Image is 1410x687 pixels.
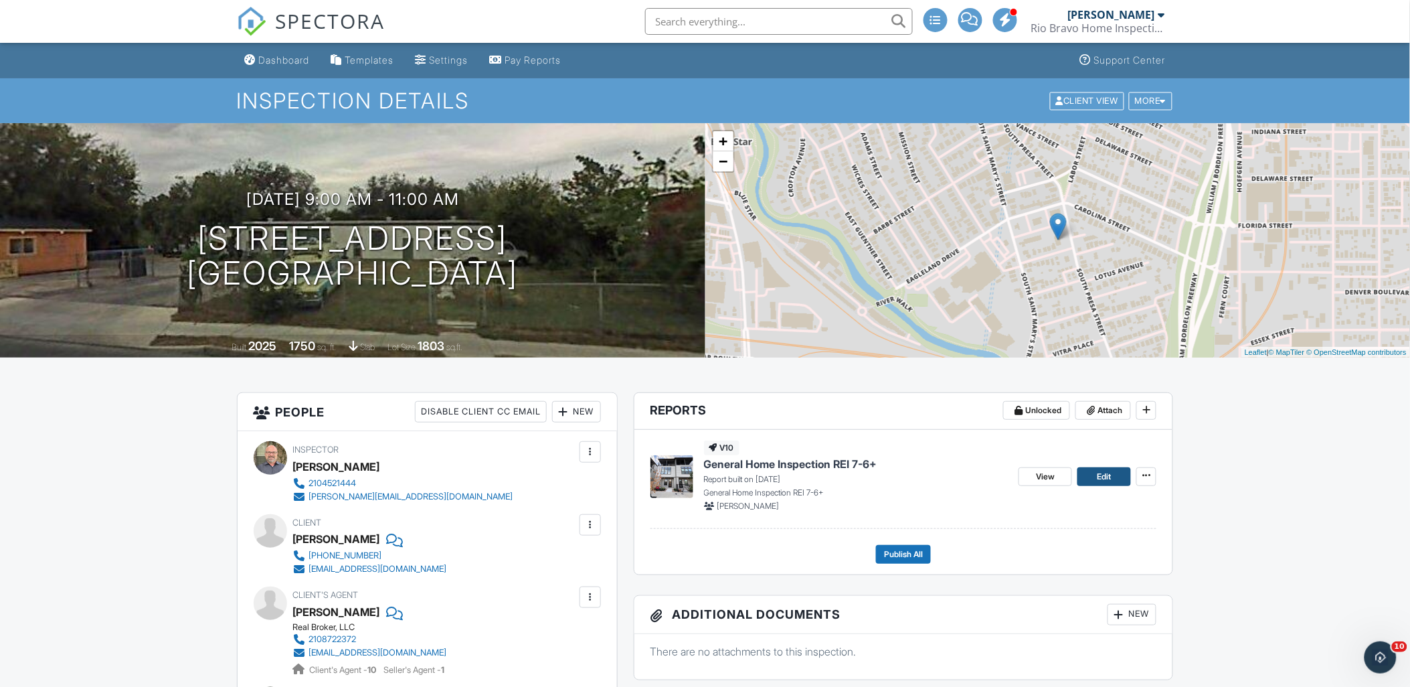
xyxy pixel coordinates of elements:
[232,342,246,352] span: Built
[1392,641,1407,652] span: 10
[505,54,561,66] div: Pay Reports
[293,477,513,490] a: 2104521444
[384,665,445,675] span: Seller's Agent -
[1129,92,1172,110] div: More
[345,54,394,66] div: Templates
[238,393,617,431] h3: People
[293,490,513,504] a: [PERSON_NAME][EMAIL_ADDRESS][DOMAIN_NAME]
[552,401,601,423] div: New
[387,342,416,352] span: Lot Size
[293,646,447,660] a: [EMAIL_ADDRESS][DOMAIN_NAME]
[293,602,380,622] a: [PERSON_NAME]
[1241,347,1410,358] div: |
[246,190,459,208] h3: [DATE] 9:00 am - 11:00 am
[418,339,444,353] div: 1803
[293,633,447,646] a: 2108722372
[293,457,380,477] div: [PERSON_NAME]
[713,131,733,151] a: Zoom in
[293,529,380,549] div: [PERSON_NAME]
[1050,92,1124,110] div: Client View
[430,54,468,66] div: Settings
[713,151,733,171] a: Zoom out
[1094,54,1166,66] div: Support Center
[309,564,447,575] div: [EMAIL_ADDRESS][DOMAIN_NAME]
[1307,348,1407,356] a: © OpenStreetMap contributors
[1108,604,1156,625] div: New
[317,342,336,352] span: sq. ft.
[187,221,519,292] h1: [STREET_ADDRESS] [GEOGRAPHIC_DATA]
[446,342,463,352] span: sq.ft.
[240,48,315,73] a: Dashboard
[326,48,400,73] a: Templates
[309,491,513,502] div: [PERSON_NAME][EMAIL_ADDRESS][DOMAIN_NAME]
[289,339,315,353] div: 1750
[237,89,1174,112] h1: Inspection Details
[1049,95,1128,105] a: Client View
[309,550,382,561] div: [PHONE_NUMBER]
[1364,641,1397,674] iframe: Intercom live chat
[634,596,1173,634] h3: Additional Documents
[309,647,447,658] div: [EMAIL_ADDRESS][DOMAIN_NAME]
[368,665,377,675] strong: 10
[293,518,322,528] span: Client
[1068,8,1155,21] div: [PERSON_NAME]
[259,54,310,66] div: Dashboard
[650,644,1157,659] p: There are no attachments to this inspection.
[309,634,357,645] div: 2108722372
[237,7,266,36] img: The Best Home Inspection Software - Spectora
[293,622,458,633] div: Real Broker, LLC
[248,339,276,353] div: 2025
[1245,348,1267,356] a: Leaflet
[442,665,445,675] strong: 1
[1031,21,1165,35] div: Rio Bravo Home Inspections
[293,590,359,600] span: Client's Agent
[237,18,385,46] a: SPECTORA
[276,7,385,35] span: SPECTORA
[293,549,447,562] a: [PHONE_NUMBER]
[310,665,379,675] span: Client's Agent -
[1269,348,1305,356] a: © MapTiler
[1075,48,1171,73] a: Support Center
[645,8,913,35] input: Search everything...
[293,445,339,455] span: Inspector
[360,342,375,352] span: slab
[309,478,357,489] div: 2104521444
[293,562,447,576] a: [EMAIL_ADDRESS][DOMAIN_NAME]
[415,401,547,423] div: Disable Client CC Email
[410,48,474,73] a: Settings
[484,48,567,73] a: Pay Reports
